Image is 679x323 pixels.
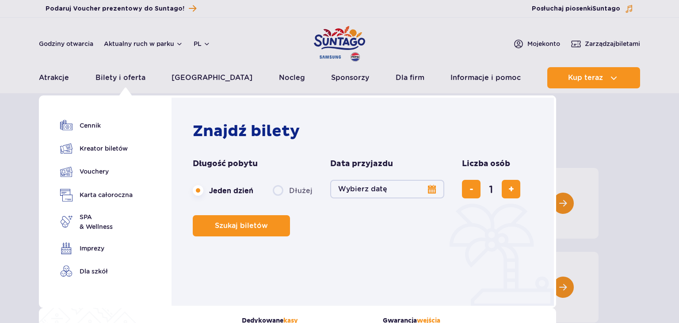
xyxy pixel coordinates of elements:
h2: Znajdź bilety [193,122,537,141]
span: Szukaj biletów [215,222,268,230]
a: Dla firm [396,67,424,88]
span: Data przyjazdu [330,159,393,169]
a: Godziny otwarcia [39,39,93,48]
a: Sponsorzy [331,67,369,88]
a: Informacje i pomoc [450,67,521,88]
a: Zarządzajbiletami [571,38,640,49]
a: Cennik [60,119,133,132]
span: Liczba osób [462,159,510,169]
a: Mojekonto [513,38,560,49]
span: Długość pobytu [193,159,258,169]
form: Planowanie wizyty w Park of Poland [193,159,537,236]
button: Kup teraz [547,67,640,88]
span: Zarządzaj biletami [585,39,640,48]
label: Jeden dzień [193,181,253,200]
span: Kup teraz [568,74,603,82]
label: Dłużej [273,181,313,200]
span: Moje konto [527,39,560,48]
button: Szukaj biletów [193,215,290,236]
a: Nocleg [279,67,305,88]
button: Aktualny ruch w parku [104,40,183,47]
button: pl [194,39,210,48]
a: Bilety i oferta [95,67,145,88]
a: Atrakcje [39,67,69,88]
button: usuń bilet [462,180,481,198]
button: dodaj bilet [502,180,520,198]
button: Wybierz datę [330,180,444,198]
a: Kreator biletów [60,142,133,155]
a: SPA& Wellness [60,212,133,232]
span: SPA & Wellness [80,212,113,232]
a: Karta całoroczna [60,189,133,201]
a: Imprezy [60,242,133,255]
a: Dla szkół [60,265,133,277]
a: Vouchery [60,165,133,178]
a: [GEOGRAPHIC_DATA] [172,67,252,88]
input: liczba biletów [481,179,502,200]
